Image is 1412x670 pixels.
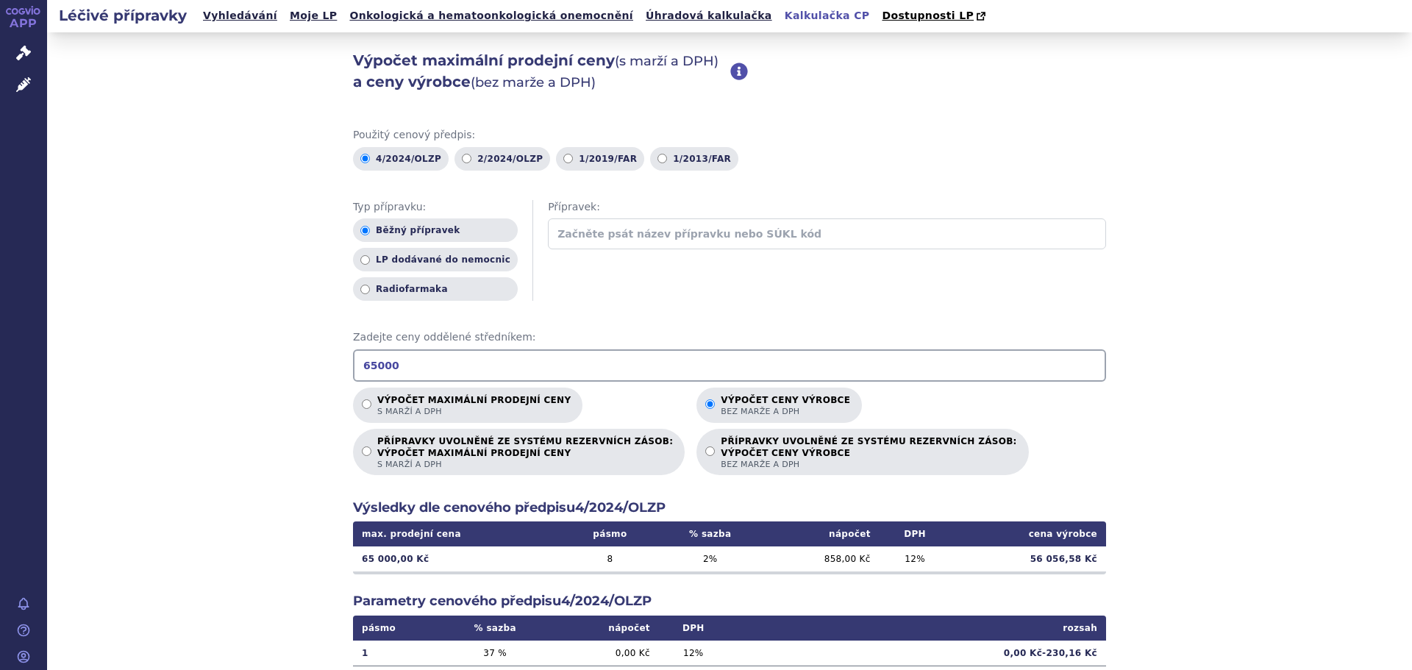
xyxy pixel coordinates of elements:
span: bez marže a DPH [721,459,1016,470]
td: 56 056,58 Kč [950,546,1106,571]
a: Vyhledávání [199,6,282,26]
span: s marží a DPH [377,406,571,417]
th: pásmo [563,521,656,546]
p: PŘÍPRAVKY UVOLNĚNÉ ZE SYSTÉMU REZERVNÍCH ZÁSOB: [377,436,673,470]
th: % sazba [443,616,547,641]
input: Výpočet ceny výrobcebez marže a DPH [705,399,715,409]
a: Moje LP [285,6,341,26]
td: 0,00 Kč [547,641,659,666]
strong: VÝPOČET CENY VÝROBCE [721,447,1016,459]
a: Úhradová kalkulačka [641,6,777,26]
td: 1 [353,641,443,666]
th: nápočet [547,616,659,641]
th: DPH [880,521,951,546]
h2: Výsledky dle cenového předpisu 4/2024/OLZP [353,499,1106,517]
h2: Léčivé přípravky [47,5,199,26]
label: 1/2013/FAR [650,147,738,171]
strong: VÝPOČET MAXIMÁLNÍ PRODEJNÍ CENY [377,447,673,459]
label: 2/2024/OLZP [454,147,550,171]
p: Výpočet maximální prodejní ceny [377,395,571,417]
span: (s marží a DPH) [615,53,719,69]
span: Dostupnosti LP [882,10,974,21]
td: 858,00 Kč [764,546,880,571]
label: Radiofarmaka [353,277,518,301]
span: bez marže a DPH [721,406,850,417]
a: Dostupnosti LP [877,6,993,26]
th: cena výrobce [950,521,1106,546]
input: Výpočet maximální prodejní cenys marží a DPH [362,399,371,409]
th: % sazba [657,521,764,546]
a: Kalkulačka CP [780,6,874,26]
p: Výpočet ceny výrobce [721,395,850,417]
th: rozsah [728,616,1106,641]
input: LP dodávané do nemocnic [360,255,370,265]
label: Běžný přípravek [353,218,518,242]
td: 12 % [880,546,951,571]
th: nápočet [764,521,880,546]
span: (bez marže a DPH) [471,74,596,90]
input: 1/2013/FAR [657,154,667,163]
h2: Parametry cenového předpisu 4/2024/OLZP [353,592,1106,610]
input: 2/2024/OLZP [462,154,471,163]
label: 1/2019/FAR [556,147,644,171]
span: Typ přípravku: [353,200,518,215]
a: Onkologická a hematoonkologická onemocnění [345,6,638,26]
td: 65 000,00 Kč [353,546,563,571]
td: 0,00 Kč - 230,16 Kč [728,641,1106,666]
input: Běžný přípravek [360,226,370,235]
input: 1/2019/FAR [563,154,573,163]
p: PŘÍPRAVKY UVOLNĚNÉ ZE SYSTÉMU REZERVNÍCH ZÁSOB: [721,436,1016,470]
td: 12 % [659,641,728,666]
span: Přípravek: [548,200,1106,215]
td: 37 % [443,641,547,666]
input: Začněte psát název přípravku nebo SÚKL kód [548,218,1106,249]
th: pásmo [353,616,443,641]
label: 4/2024/OLZP [353,147,449,171]
input: PŘÍPRAVKY UVOLNĚNÉ ZE SYSTÉMU REZERVNÍCH ZÁSOB:VÝPOČET CENY VÝROBCEbez marže a DPH [705,446,715,456]
label: LP dodávané do nemocnic [353,248,518,271]
span: s marží a DPH [377,459,673,470]
th: DPH [659,616,728,641]
span: Zadejte ceny oddělené středníkem: [353,330,1106,345]
input: PŘÍPRAVKY UVOLNĚNÉ ZE SYSTÉMU REZERVNÍCH ZÁSOB:VÝPOČET MAXIMÁLNÍ PRODEJNÍ CENYs marží a DPH [362,446,371,456]
input: Radiofarmaka [360,285,370,294]
input: Zadejte ceny oddělené středníkem [353,349,1106,382]
h2: Výpočet maximální prodejní ceny a ceny výrobce [353,50,730,93]
td: 8 [563,546,656,571]
span: Použitý cenový předpis: [353,128,1106,143]
th: max. prodejní cena [353,521,563,546]
td: 2 % [657,546,764,571]
input: 4/2024/OLZP [360,154,370,163]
